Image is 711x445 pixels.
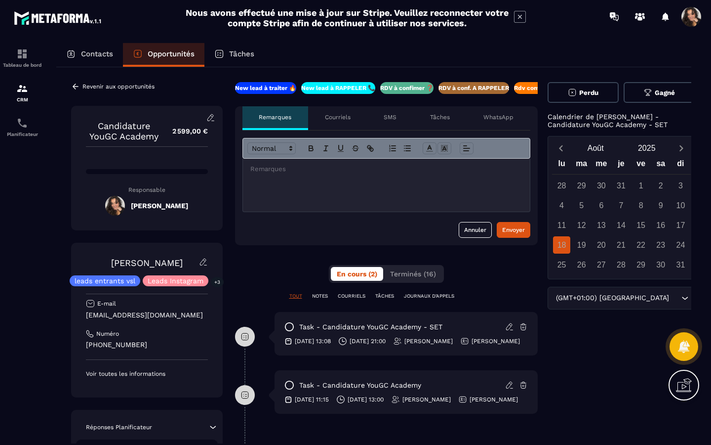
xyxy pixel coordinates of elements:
div: 3 [672,177,689,194]
div: 29 [632,256,650,273]
p: task - Candidature YouGC Academy [299,381,421,390]
div: 28 [612,256,630,273]
div: 20 [592,236,610,254]
p: Tableau de bord [2,62,42,68]
p: JOURNAUX D'APPELS [404,293,454,300]
p: leads entrants vsl [75,277,135,284]
div: di [671,157,690,174]
p: New lead à RAPPELER 📞 [301,84,375,92]
p: New lead à traiter 🔥 [235,84,296,92]
div: 4 [553,197,570,214]
p: Opportunités [148,49,195,58]
div: 31 [612,177,630,194]
span: En cours (2) [337,270,377,278]
p: [PERSON_NAME] [404,337,453,345]
p: Réponses Planificateur [86,423,152,431]
p: COURRIELS [338,293,365,300]
img: formation [16,83,28,94]
p: [EMAIL_ADDRESS][DOMAIN_NAME] [86,311,208,320]
div: 8 [632,197,650,214]
div: 16 [652,217,670,234]
p: CRM [2,97,42,102]
div: 30 [652,256,670,273]
div: sa [651,157,671,174]
div: Search for option [548,287,695,310]
p: [DATE] 13:08 [295,337,331,345]
button: Open months overlay [570,139,622,157]
span: Terminés (16) [390,270,436,278]
a: schedulerschedulerPlanificateur [2,110,42,144]
p: Tâches [430,113,450,121]
p: Rdv confirmé ✅ [514,84,561,92]
button: Envoyer [497,222,530,238]
p: [DATE] 11:15 [295,396,329,403]
div: 21 [612,236,630,254]
p: SMS [384,113,396,121]
div: 23 [652,236,670,254]
div: 2 [652,177,670,194]
div: 31 [672,256,689,273]
input: Search for option [671,293,679,304]
p: RDV à conf. A RAPPELER [438,84,509,92]
div: 27 [592,256,610,273]
p: RDV à confimer ❓ [380,84,434,92]
p: WhatsApp [483,113,513,121]
button: En cours (2) [331,267,383,281]
div: 24 [672,236,689,254]
p: +3 [211,277,224,287]
p: Courriels [325,113,351,121]
p: [DATE] 13:00 [348,396,384,403]
p: Numéro [96,330,119,338]
div: 22 [632,236,650,254]
div: 1 [632,177,650,194]
p: [PERSON_NAME] [402,396,451,403]
p: Leads Instagram [148,277,203,284]
span: Perdu [579,89,598,96]
a: [PERSON_NAME] [111,258,183,268]
div: 29 [573,177,590,194]
button: Open years overlay [621,139,672,157]
button: Perdu [548,82,619,103]
p: [DATE] 21:00 [350,337,386,345]
div: 26 [573,256,590,273]
div: 19 [573,236,590,254]
div: me [592,157,611,174]
p: Tâches [229,49,254,58]
button: Terminés (16) [384,267,442,281]
h2: Nous avons effectué une mise à jour sur Stripe. Veuillez reconnecter votre compte Stripe afin de ... [185,7,509,28]
p: Revenir aux opportunités [82,83,155,90]
p: Calendrier de [PERSON_NAME] - Candidature YouGC Academy - SET [548,113,695,129]
div: 17 [672,217,689,234]
p: 2 599,00 € [162,122,208,141]
div: je [611,157,631,174]
p: NOTES [312,293,328,300]
button: Next month [672,141,691,155]
div: 14 [612,217,630,234]
p: Candidature YouGC Academy [86,121,162,141]
p: task - Candidature YouGC Academy - SET [299,322,442,332]
h5: [PERSON_NAME] [131,202,188,210]
p: [PERSON_NAME] [470,396,518,403]
div: 12 [573,217,590,234]
span: (GMT+01:00) [GEOGRAPHIC_DATA] [554,293,671,304]
p: Remarques [259,113,291,121]
p: TÂCHES [375,293,394,300]
p: Contacts [81,49,113,58]
a: formationformationTableau de bord [2,41,42,75]
div: 6 [592,197,610,214]
div: lu [552,157,572,174]
p: Planificateur [2,132,42,137]
div: Envoyer [502,225,525,235]
button: Gagné [624,82,695,103]
img: logo [14,9,103,27]
div: 7 [612,197,630,214]
a: Contacts [56,43,123,67]
p: TOUT [289,293,302,300]
div: 25 [553,256,570,273]
span: Gagné [655,89,675,96]
div: Calendar wrapper [552,157,691,273]
div: 10 [672,197,689,214]
p: [PERSON_NAME] [472,337,520,345]
button: Annuler [459,222,492,238]
a: formationformationCRM [2,75,42,110]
